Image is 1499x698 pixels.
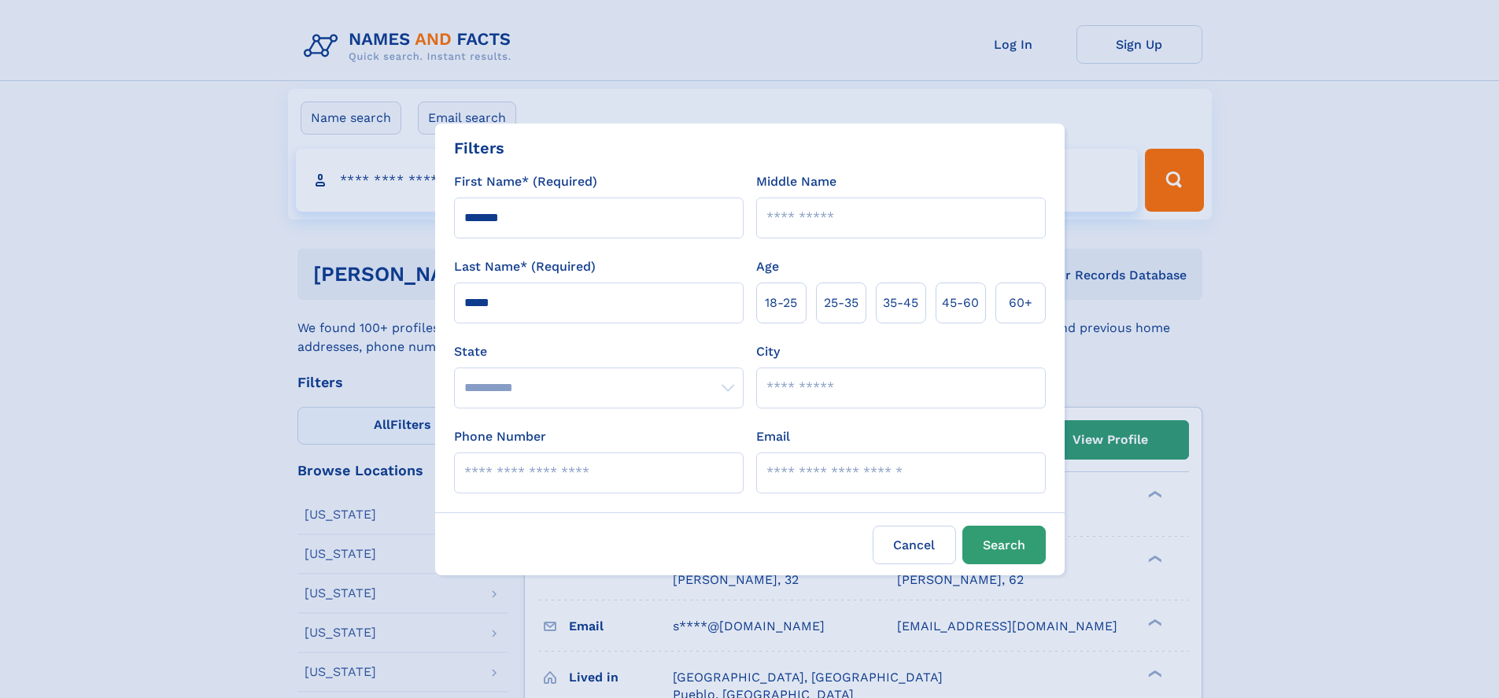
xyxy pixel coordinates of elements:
[756,172,836,191] label: Middle Name
[454,342,744,361] label: State
[454,136,504,160] div: Filters
[883,294,918,312] span: 35‑45
[454,257,596,276] label: Last Name* (Required)
[962,526,1046,564] button: Search
[756,257,779,276] label: Age
[454,427,546,446] label: Phone Number
[765,294,797,312] span: 18‑25
[756,427,790,446] label: Email
[756,342,780,361] label: City
[454,172,597,191] label: First Name* (Required)
[873,526,956,564] label: Cancel
[1009,294,1032,312] span: 60+
[824,294,858,312] span: 25‑35
[942,294,979,312] span: 45‑60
